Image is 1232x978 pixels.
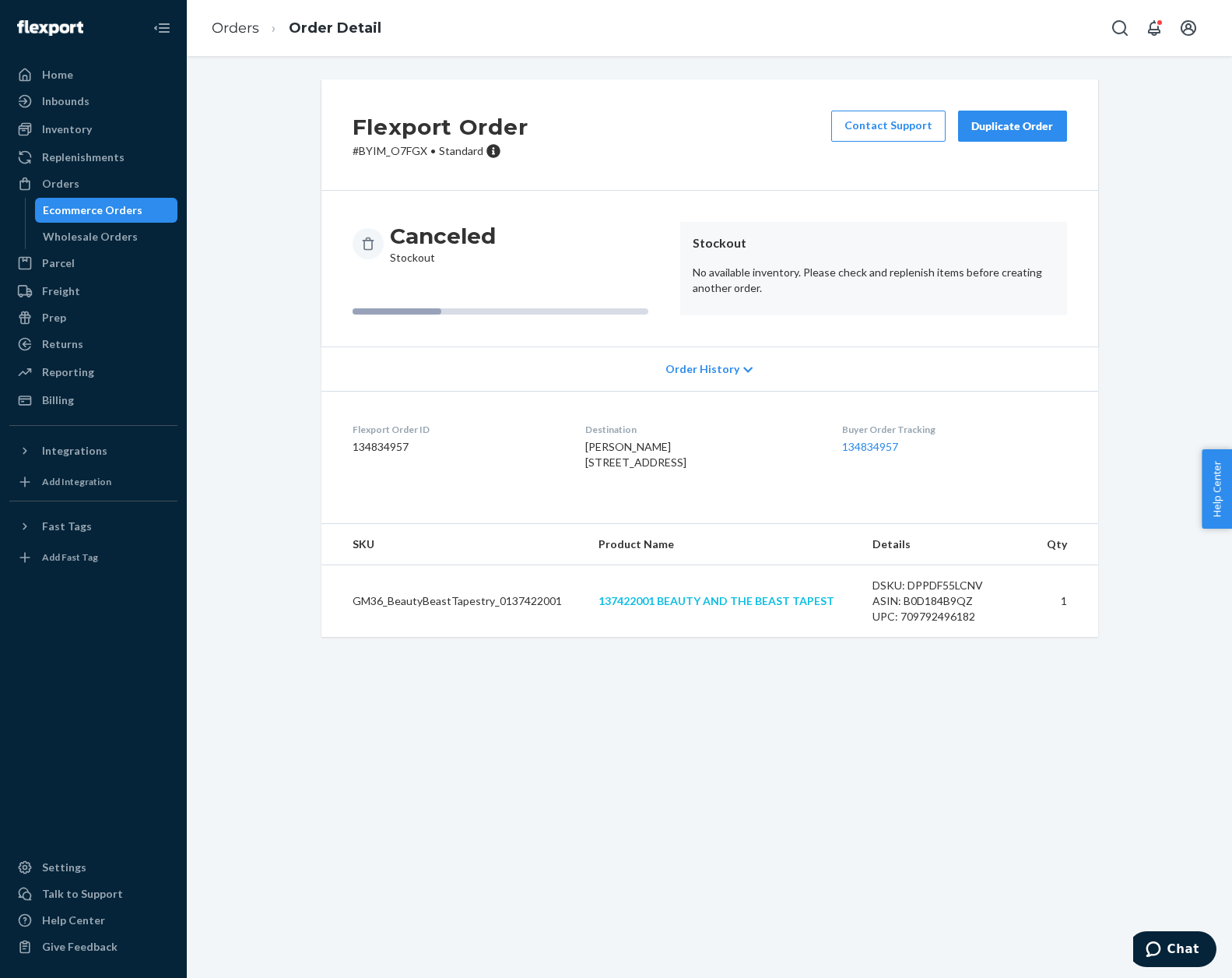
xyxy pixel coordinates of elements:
button: Talk to Support [9,881,177,906]
ol: breadcrumbs [199,5,394,51]
a: Reporting [9,360,177,385]
div: Returns [42,336,83,352]
a: Settings [9,855,177,880]
a: 137422001 BEAUTY AND THE BEAST TAPEST [598,594,834,607]
button: Close Navigation [146,12,177,44]
h3: Canceled [390,222,496,250]
div: UPC: 709792496182 [872,609,1019,624]
a: Ecommerce Orders [35,198,178,223]
p: No available inventory. Please check and replenish items before creating another order. [693,265,1055,296]
button: Open account menu [1173,12,1204,44]
button: Help Center [1202,449,1232,529]
button: Fast Tags [9,514,177,539]
a: Replenishments [9,145,177,170]
td: GM36_BeautyBeastTapestry_0137422001 [321,565,587,638]
button: Open notifications [1139,12,1170,44]
th: Product Name [586,524,859,565]
div: Reporting [42,364,94,380]
div: Talk to Support [42,886,123,902]
div: Settings [42,860,86,875]
button: Integrations [9,438,177,463]
div: Freight [42,283,80,299]
p: # BYIM_O7FGX [353,143,528,159]
a: Freight [9,279,177,304]
img: Flexport logo [17,20,83,36]
dt: Flexport Order ID [353,423,560,436]
span: Standard [439,144,483,157]
a: Returns [9,332,177,357]
div: DSKU: DPPDF55LCNV [872,578,1019,593]
a: Add Integration [9,470,177,494]
div: Home [42,67,73,83]
a: Prep [9,305,177,330]
a: Inbounds [9,89,177,114]
a: Orders [9,171,177,196]
span: [PERSON_NAME] [STREET_ADDRESS] [585,440,686,469]
div: Inbounds [42,93,90,109]
div: Give Feedback [42,939,118,955]
a: Inventory [9,117,177,142]
a: Order Detail [289,19,381,37]
div: Stockout [390,222,496,266]
div: ASIN: B0D184B9QZ [872,593,1019,609]
dt: Destination [585,423,817,436]
div: Parcel [42,255,75,271]
div: Replenishments [42,150,125,165]
div: Add Fast Tag [42,551,98,564]
span: • [430,144,436,157]
dd: 134834957 [353,439,560,455]
h2: Flexport Order [353,111,528,143]
th: Details [860,524,1031,565]
div: Billing [42,392,74,408]
a: Orders [212,19,259,37]
header: Stockout [693,234,1055,252]
a: Help Center [9,908,177,933]
div: Add Integration [42,475,111,488]
div: Fast Tags [42,519,92,534]
a: 134834957 [842,440,898,453]
a: Wholesale Orders [35,224,178,249]
iframe: Opens a widget where you can chat to one of our agents [1133,931,1216,970]
div: Orders [42,176,79,192]
a: Parcel [9,251,177,276]
dt: Buyer Order Tracking [842,423,1066,436]
a: Add Fast Tag [9,545,177,570]
button: Open Search Box [1104,12,1135,44]
div: Integrations [42,443,107,459]
th: Qty [1030,524,1097,565]
td: 1 [1030,565,1097,638]
a: Billing [9,388,177,413]
div: Inventory [42,121,92,137]
div: Duplicate Order [971,118,1054,134]
div: Help Center [42,913,105,928]
div: Wholesale Orders [43,229,138,244]
div: Prep [42,310,66,325]
a: Home [9,62,177,87]
th: SKU [321,524,587,565]
button: Give Feedback [9,934,177,959]
a: Contact Support [831,111,946,142]
div: Ecommerce Orders [43,202,142,218]
button: Duplicate Order [958,111,1067,142]
span: Order History [665,361,739,377]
